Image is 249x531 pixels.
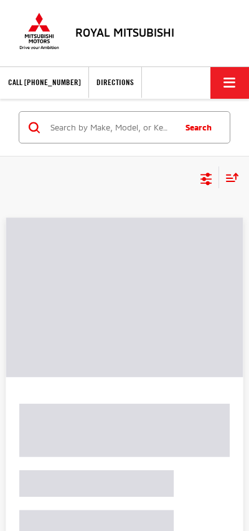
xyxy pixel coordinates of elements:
[24,77,81,87] span: [PHONE_NUMBER]
[219,166,239,188] button: Select sort value
[210,67,249,99] button: Click to show site navigation
[8,77,22,87] font: Call
[17,12,61,50] img: Mitsubishi
[173,112,230,143] button: Search
[75,27,174,39] h4: Royal Mitsubishi
[199,168,214,187] button: Select filters
[49,112,173,142] input: Search by Make, Model, or Keyword
[88,66,142,98] a: Directions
